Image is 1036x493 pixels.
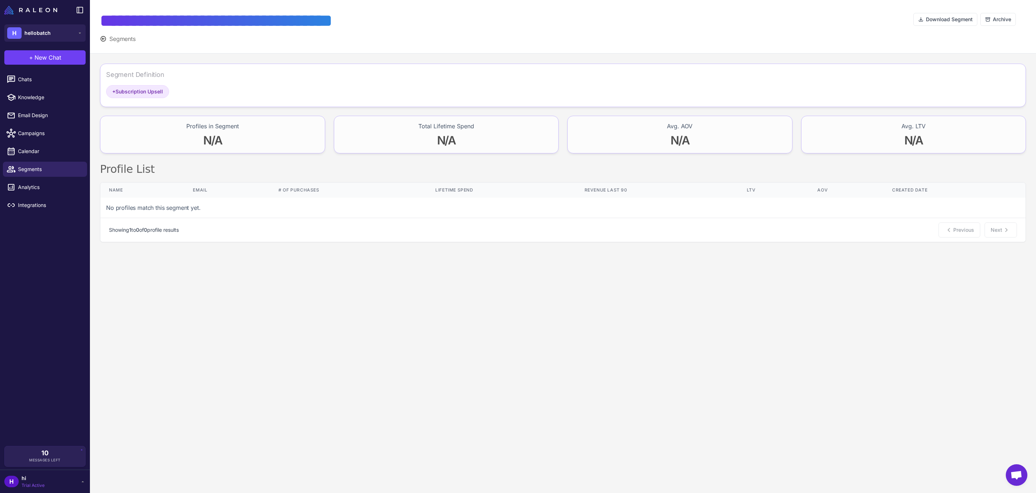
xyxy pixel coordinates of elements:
span: Knowledge [18,93,81,101]
th: Lifetime Spend [427,183,576,198]
button: Download Segment [913,13,977,26]
a: Calendar [3,144,87,159]
span: N/A [671,133,689,147]
span: + [29,53,33,62]
button: +New Chat [4,50,86,65]
a: Knowledge [3,90,87,105]
a: Raleon Logo [4,6,60,14]
span: Segments [109,34,136,43]
span: Analytics [18,183,81,191]
span: hi [22,474,45,482]
div: Avg. AOV [667,122,692,130]
span: + [112,88,115,95]
a: Campaigns [3,126,87,141]
img: Raleon Logo [4,6,57,14]
span: 1 [129,227,131,233]
th: Email [184,183,270,198]
span: 0 [136,227,139,233]
span: Messages Left [29,457,61,463]
th: Created Date [883,183,1026,198]
span: N/A [203,133,222,147]
th: AOV [809,183,883,198]
span: Chats [18,75,81,83]
div: Segment Definition [106,70,164,79]
span: Calendar [18,147,81,155]
span: 0 [144,227,147,233]
a: Chats [3,72,87,87]
span: New Chat [35,53,61,62]
div: Profiles in Segment [186,122,239,130]
span: Trial Active [22,482,45,489]
span: N/A [437,133,455,147]
p: Showing to of profile results [109,226,179,234]
th: Revenue Last 90 [576,183,738,198]
span: Campaigns [18,129,81,137]
th: LTV [738,183,809,198]
div: H [7,27,22,39]
span: N/A [904,133,923,147]
span: Segments [18,165,81,173]
span: Email Design [18,111,81,119]
button: Next [985,222,1017,238]
th: Name [100,183,184,198]
a: Analytics [3,180,87,195]
span: Subscription Upsell [112,88,163,96]
span: Integrations [18,201,81,209]
button: Archive [980,13,1016,26]
button: Segments [100,34,136,43]
th: # of Purchases [270,183,427,198]
a: Segments [3,162,87,177]
a: Integrations [3,198,87,213]
div: Total Lifetime Spend [418,122,474,130]
div: H [4,476,19,487]
a: Email Design [3,108,87,123]
nav: Pagination [100,218,1026,242]
div: No profiles match this segment yet. [100,198,1026,218]
span: 10 [41,450,49,456]
button: Hhellobatch [4,24,86,42]
h2: Profile List [100,162,1026,176]
div: Open chat [1006,464,1027,486]
span: hellobatch [24,29,51,37]
button: Previous [939,222,980,238]
div: Avg. LTV [901,122,926,130]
